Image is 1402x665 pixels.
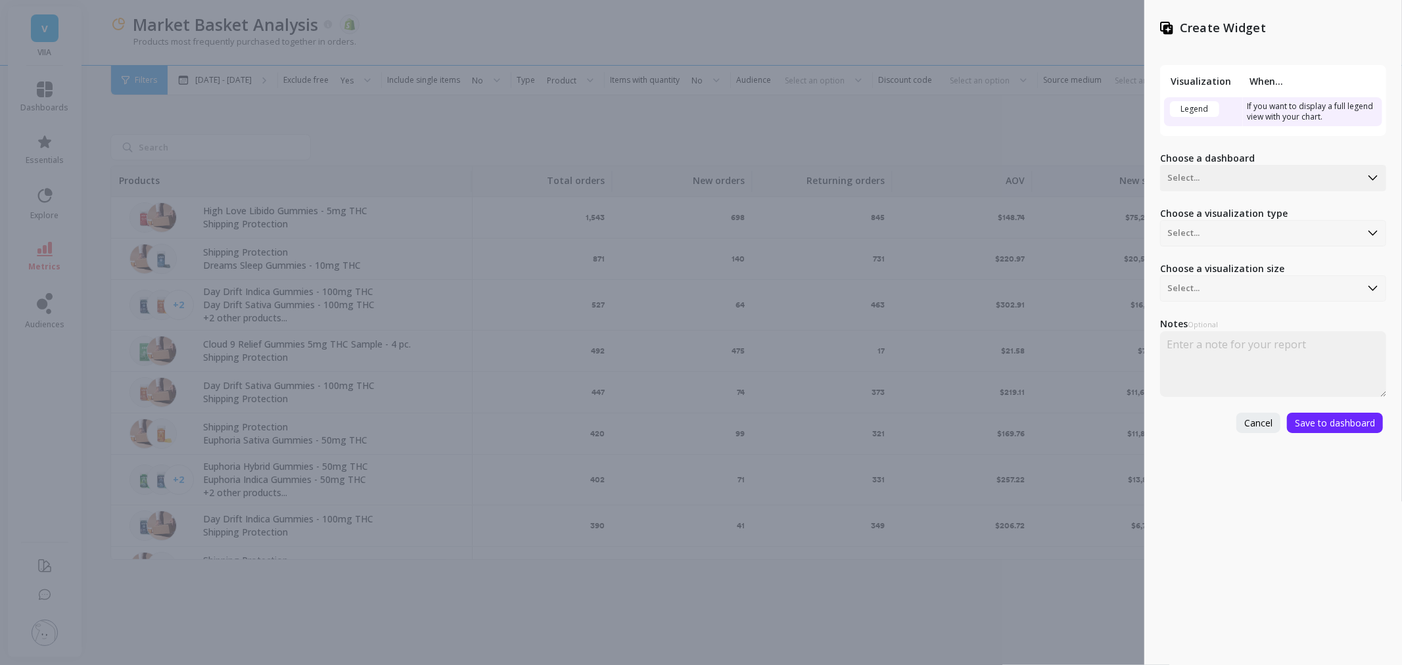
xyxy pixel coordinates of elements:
button: Cancel [1236,413,1280,433]
span: Save to dashboard [1295,417,1375,429]
div: Legend [1170,101,1219,117]
span: Optional [1188,319,1218,329]
label: Choose a dashboard [1160,152,1386,165]
label: Choose a visualization size [1160,262,1386,275]
td: If you want to display a full legend view with your chart. [1243,97,1382,126]
label: Notes [1160,317,1386,331]
th: Visualization [1164,75,1243,87]
button: Save to dashboard [1287,413,1383,433]
span: Cancel [1244,417,1273,429]
label: Choose a visualization type [1160,207,1386,220]
p: Create Widget [1180,20,1266,36]
th: When... [1243,75,1382,87]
